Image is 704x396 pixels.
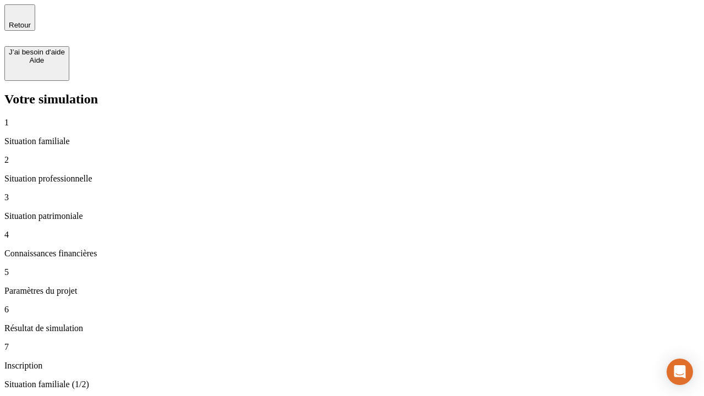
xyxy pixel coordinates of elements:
[9,21,31,29] span: Retour
[4,323,700,333] p: Résultat de simulation
[4,305,700,315] p: 6
[4,193,700,202] p: 3
[667,359,693,385] div: Open Intercom Messenger
[4,118,700,128] p: 1
[4,249,700,258] p: Connaissances financières
[4,361,700,371] p: Inscription
[4,380,700,389] p: Situation familiale (1/2)
[4,155,700,165] p: 2
[4,4,35,31] button: Retour
[4,286,700,296] p: Paramètres du projet
[4,267,700,277] p: 5
[4,230,700,240] p: 4
[4,92,700,107] h2: Votre simulation
[4,211,700,221] p: Situation patrimoniale
[4,46,69,81] button: J’ai besoin d'aideAide
[9,56,65,64] div: Aide
[4,174,700,184] p: Situation professionnelle
[9,48,65,56] div: J’ai besoin d'aide
[4,342,700,352] p: 7
[4,136,700,146] p: Situation familiale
